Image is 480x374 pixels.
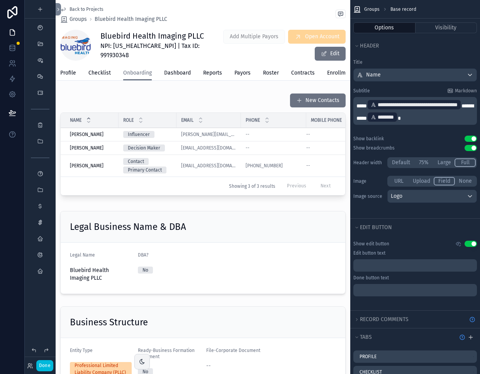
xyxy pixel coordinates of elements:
[123,66,152,81] a: Onboarding
[291,66,315,82] a: Contracts
[360,316,409,323] span: Record comments
[353,178,384,184] label: Image
[36,360,53,371] button: Done
[164,69,191,77] span: Dashboard
[434,158,455,167] button: Large
[234,69,251,77] span: Payors
[360,42,379,49] span: Header
[353,160,384,166] label: Header width
[353,136,384,142] div: Show backlink
[60,6,103,12] a: Back to Projects
[353,59,477,65] label: Title
[390,6,416,12] span: Base record
[60,69,76,77] span: Profile
[353,314,466,325] button: Record comments
[455,88,477,94] span: Markdown
[100,41,209,60] span: NPI: [US_HEALTHCARE_NPI] | Tax ID: 991930348
[387,190,477,203] button: Logo
[203,69,222,77] span: Reports
[353,193,384,199] label: Image source
[315,47,346,61] button: Edit
[416,22,477,33] button: Visibility
[353,68,477,82] button: Name
[447,88,477,94] a: Markdown
[353,332,456,343] button: Tabs
[391,192,402,200] span: Logo
[360,334,372,340] span: Tabs
[229,183,275,189] span: Showing 3 of 3 results
[366,71,381,79] span: Name
[469,316,475,323] svg: Show help information
[181,117,193,123] span: Email
[360,354,377,360] label: Profile
[353,97,477,125] div: scrollable content
[263,69,279,77] span: Roster
[388,177,409,185] button: URL
[353,41,472,51] button: Header
[246,117,260,123] span: Phone
[327,69,356,77] span: Enrollments
[291,69,315,77] span: Contracts
[459,334,465,340] svg: Show help information
[388,158,414,167] button: Default
[70,6,103,12] span: Back to Projects
[455,177,476,185] button: None
[70,117,81,123] span: Name
[353,250,385,256] label: Edit button text
[414,158,434,167] button: 75%
[353,22,416,33] button: Options
[123,69,152,77] span: Onboarding
[327,66,356,82] a: Enrollments
[311,117,342,123] span: Mobile Phone
[95,15,167,23] a: Bluebird Health Imaging PLLC
[360,224,392,231] span: Edit button
[88,66,111,82] a: Checklist
[353,222,472,233] button: Edit button
[353,145,395,151] div: Show breadcrumbs
[353,275,389,281] label: Done button text
[263,66,279,82] a: Roster
[60,66,76,82] a: Profile
[88,69,111,77] span: Checklist
[234,66,251,82] a: Payors
[203,66,222,82] a: Reports
[123,117,134,123] span: Role
[353,241,389,247] label: Show edit button
[100,31,209,41] h1: Bluebird Health Imaging PLLC
[409,177,434,185] button: Upload
[353,88,370,94] label: Subtitle
[353,259,477,272] div: scrollable content
[364,6,380,12] span: Groups
[164,66,191,82] a: Dashboard
[60,15,87,23] a: Groups
[353,284,477,296] div: scrollable content
[434,177,455,185] button: Field
[70,15,87,23] span: Groups
[455,158,476,167] button: Full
